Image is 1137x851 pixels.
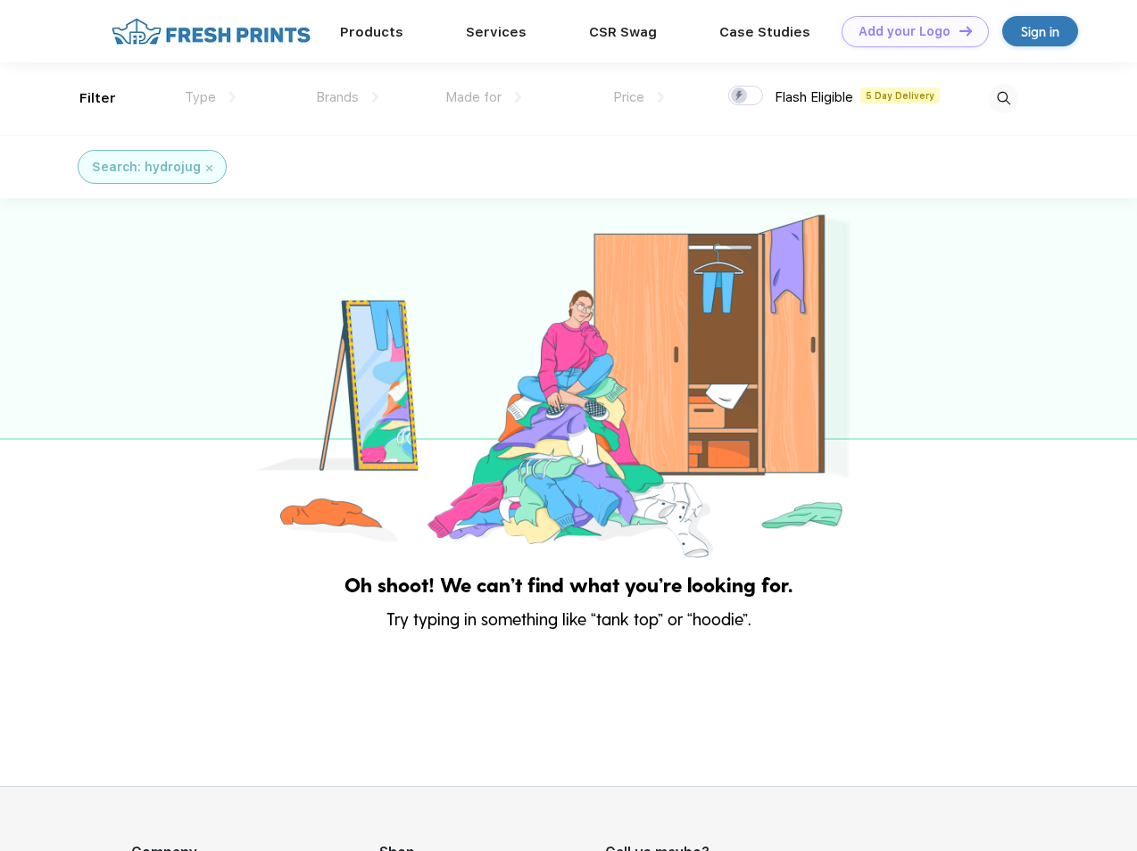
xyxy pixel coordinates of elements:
[340,24,403,40] a: Products
[316,89,359,105] span: Brands
[859,24,950,39] div: Add your Logo
[860,87,940,103] span: 5 Day Delivery
[106,16,316,47] img: fo%20logo%202.webp
[989,84,1018,113] img: desktop_search.svg
[372,92,378,103] img: dropdown.png
[1021,21,1059,42] div: Sign in
[613,89,644,105] span: Price
[206,165,212,171] img: filter_cancel.svg
[229,92,236,103] img: dropdown.png
[185,89,216,105] span: Type
[658,92,664,103] img: dropdown.png
[959,26,972,36] img: DT
[1002,16,1078,46] a: Sign in
[515,92,521,103] img: dropdown.png
[92,158,201,177] div: Search: hydrojug
[775,89,853,105] span: Flash Eligible
[445,89,502,105] span: Made for
[79,88,116,109] div: Filter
